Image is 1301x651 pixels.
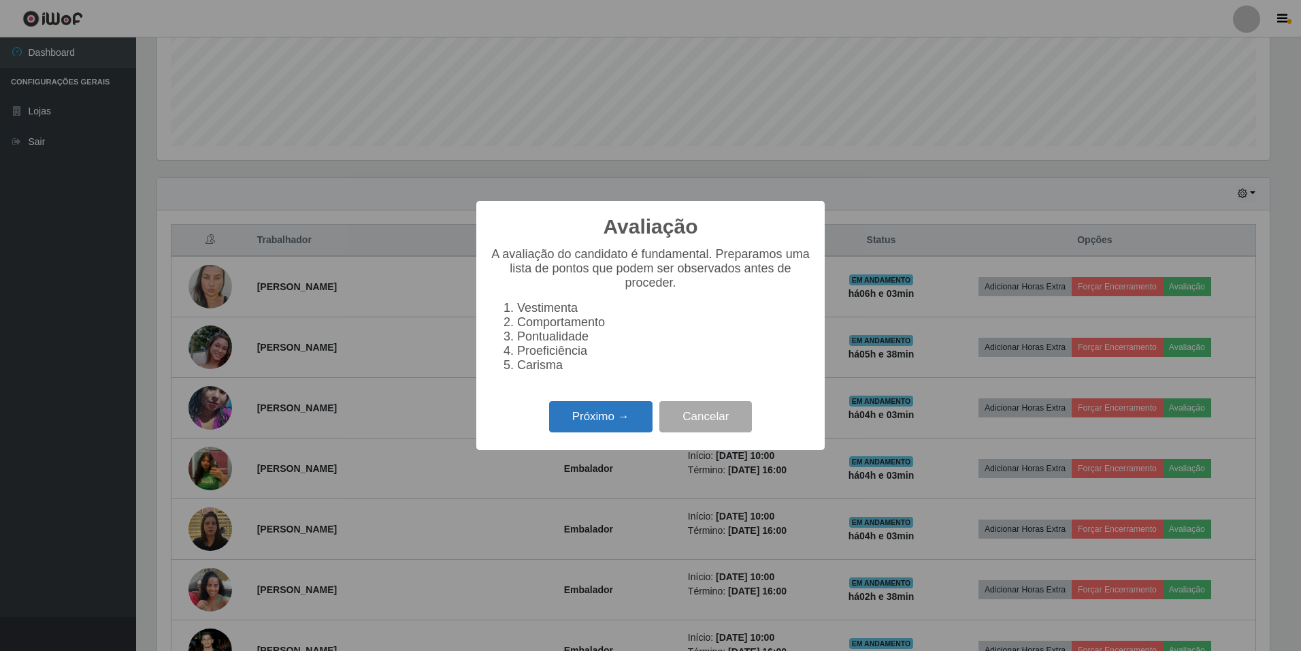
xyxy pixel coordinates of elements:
[604,215,698,239] h2: Avaliação
[517,344,811,358] li: Proeficiência
[517,330,811,344] li: Pontualidade
[490,247,811,290] p: A avaliação do candidato é fundamental. Preparamos uma lista de pontos que podem ser observados a...
[517,315,811,330] li: Comportamento
[659,401,752,433] button: Cancelar
[517,301,811,315] li: Vestimenta
[549,401,653,433] button: Próximo →
[517,358,811,372] li: Carisma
